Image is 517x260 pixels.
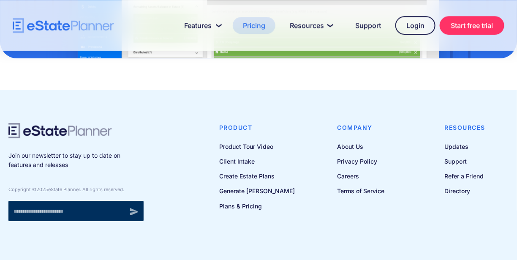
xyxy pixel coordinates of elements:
[445,156,486,167] a: Support
[219,171,295,181] a: Create Estate Plans
[337,123,385,132] h4: Company
[219,156,295,167] a: Client Intake
[445,123,486,132] h4: Resources
[36,186,48,192] span: 2025
[445,141,486,152] a: Updates
[337,171,385,181] a: Careers
[395,16,435,35] a: Login
[8,151,144,170] p: Join our newsletter to stay up to date on features and releases
[8,186,144,192] div: Copyright © eState Planner. All rights reserved.
[219,201,295,211] a: Plans & Pricing
[219,123,295,132] h4: Product
[337,186,385,196] a: Terms of Service
[219,186,295,196] a: Generate [PERSON_NAME]
[445,186,486,196] a: Directory
[280,17,341,34] a: Resources
[440,16,504,35] a: Start free trial
[345,17,391,34] a: Support
[8,201,144,221] form: Newsletter signup
[445,171,486,181] a: Refer a Friend
[219,141,295,152] a: Product Tour Video
[233,17,275,34] a: Pricing
[337,156,385,167] a: Privacy Policy
[174,17,229,34] a: Features
[337,141,385,152] a: About Us
[13,18,114,33] a: home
